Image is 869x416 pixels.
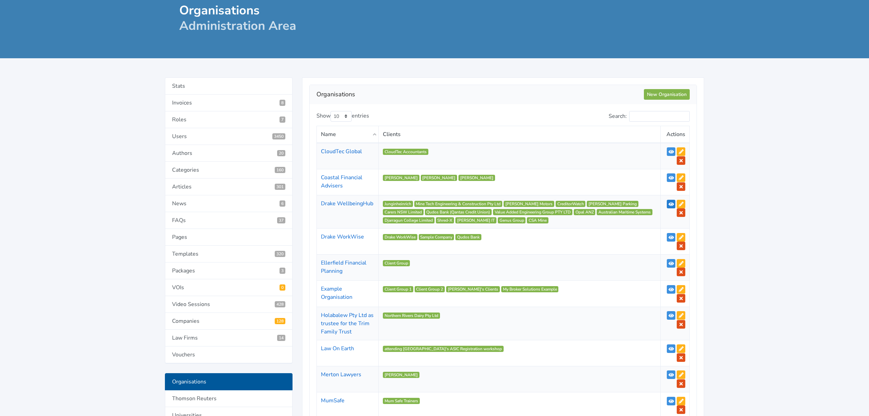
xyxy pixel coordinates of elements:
[280,268,285,274] span: 3
[383,209,424,215] span: Carers NSW Limited
[498,217,526,223] span: Genus Group
[165,111,293,128] a: Roles7
[321,148,362,155] a: CloudTec Global
[383,175,419,181] span: [PERSON_NAME]
[425,209,492,215] span: Qudos Bank (Qantas Credit Union)
[436,217,454,223] span: Shred-X
[587,201,638,207] span: [PERSON_NAME] Parking
[321,345,354,352] a: Law On Earth
[321,311,374,335] a: Holabalew Pty Ltd as trustee for the Trim Family Trust
[277,217,285,223] span: 37
[493,209,572,215] span: Value Added Engineering Group PTY LTD
[280,117,285,123] span: 7
[321,259,366,275] a: Ellerfield Financial Planning
[597,209,652,215] span: Australian Maritime Systems
[629,111,690,122] input: Search:
[165,95,293,111] a: Invoices8
[165,313,293,330] a: Companies128
[574,209,596,215] span: Opal ANZ
[415,286,445,292] span: Client Group 2
[321,233,364,241] a: Drake WorkWise
[383,234,417,240] span: Drake WorkWise
[321,397,345,404] a: MumSafe
[165,229,293,246] a: Pages
[455,234,481,240] span: Qudos Bank
[277,150,285,156] span: 20
[316,89,644,100] h2: Organisations
[446,286,500,292] span: [PERSON_NAME]'s Clients
[165,246,293,262] a: Templates
[556,201,586,207] span: CreditorWatch
[383,346,504,352] span: attending [GEOGRAPHIC_DATA]'s ASIC Registration workshop
[321,200,373,207] a: Drake WellbeingHub
[165,77,293,95] a: Stats
[383,398,420,404] span: Mum Safe Trainers
[383,217,434,223] span: Djarragun College Limited
[455,217,496,223] span: [PERSON_NAME] IT
[644,89,690,100] a: New Organisation
[330,111,352,122] select: Showentries
[414,201,503,207] span: Mine Tech Engineering & Construction Pty Ltd
[383,313,440,319] span: Northern Rivers Dairy Pty Ltd
[317,126,379,143] th: Name: activate to sort column descending
[275,318,285,324] span: Registered Companies
[379,126,661,143] th: Clients
[321,174,362,189] a: Coastal Financial Advisers
[383,201,413,207] span: Junginheinrich
[275,301,285,307] span: Video Sessions
[165,373,293,390] a: Organisations
[527,217,548,223] span: CSA Mine
[165,296,293,313] a: Video Sessions428
[165,145,293,162] a: Authors20
[280,200,285,207] span: 6
[383,149,428,155] span: CloudTec Accountants
[660,126,689,143] th: Actions
[383,260,410,266] span: Client Group
[165,346,293,363] a: Vouchers
[321,285,352,301] a: Example Organisation
[316,111,369,122] label: Show entries
[165,179,293,195] a: Articles
[419,234,454,240] span: Sample Company
[165,279,293,296] a: VOIs0
[458,175,495,181] span: [PERSON_NAME]
[165,330,293,346] a: Law Firms14
[421,175,457,181] span: [PERSON_NAME]
[165,162,293,179] a: Categories160
[165,128,293,145] a: Users3450
[165,390,293,407] a: Thomson Reuters
[501,286,559,292] span: My Broker Solutions Example
[277,335,285,341] span: Law Firms
[321,371,361,378] a: Merton Lawyers
[504,201,554,207] span: [PERSON_NAME] Motors
[179,17,296,34] span: Administration Area
[165,212,293,229] a: FAQs
[275,184,285,190] span: 301
[383,372,419,378] span: [PERSON_NAME]
[280,100,285,106] span: 8
[609,111,690,122] label: Search:
[275,167,285,173] span: 160
[165,195,293,212] a: News
[179,3,430,34] h1: Organisations
[165,262,293,279] a: Packages3
[272,133,285,139] span: 3450
[383,286,413,292] span: Client Group 1
[280,284,285,291] span: Pending VOIs
[275,251,285,257] span: 320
